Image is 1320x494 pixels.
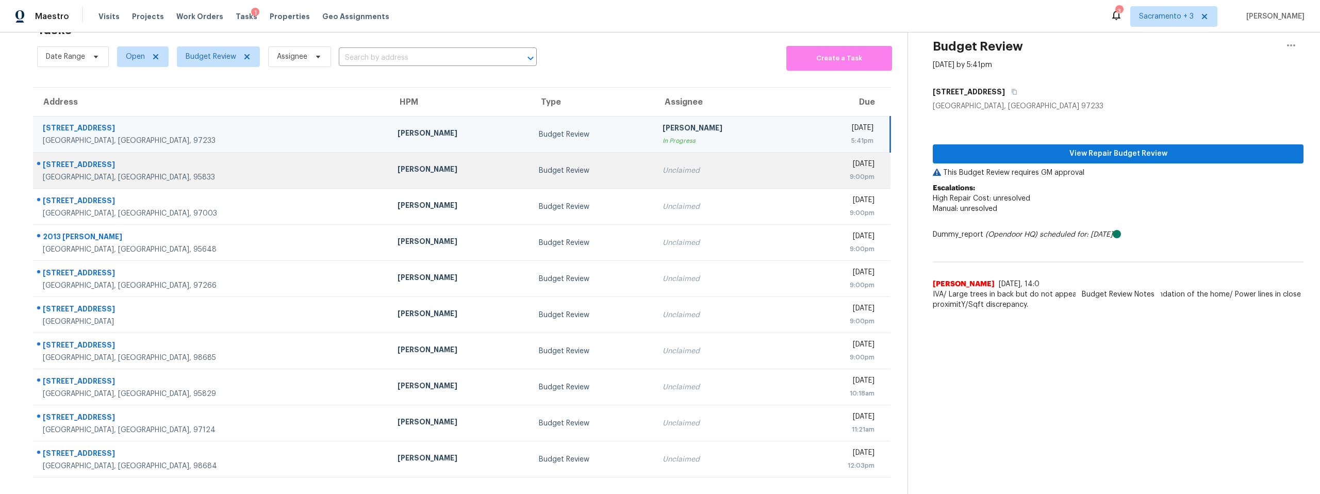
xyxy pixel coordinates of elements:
[663,166,787,176] div: Unclaimed
[531,88,655,117] th: Type
[804,411,874,424] div: [DATE]
[539,310,647,320] div: Budget Review
[398,381,522,393] div: [PERSON_NAME]
[663,454,787,465] div: Unclaimed
[43,268,381,281] div: [STREET_ADDRESS]
[43,136,381,146] div: [GEOGRAPHIC_DATA], [GEOGRAPHIC_DATA], 97233
[46,52,85,62] span: Date Range
[804,352,874,363] div: 9:00pm
[43,281,381,291] div: [GEOGRAPHIC_DATA], [GEOGRAPHIC_DATA], 97266
[804,280,874,290] div: 9:00pm
[43,389,381,399] div: [GEOGRAPHIC_DATA], [GEOGRAPHIC_DATA], 95829
[933,229,1303,240] div: Dummy_report
[1115,6,1123,17] div: 3
[251,8,259,18] div: 1
[933,205,997,212] span: Manual: unresolved
[398,272,522,285] div: [PERSON_NAME]
[791,53,887,64] span: Create a Task
[804,123,873,136] div: [DATE]
[933,279,995,289] span: [PERSON_NAME]
[941,147,1295,160] span: View Repair Budget Review
[933,195,1030,202] span: High Repair Cost: unresolved
[43,244,381,255] div: [GEOGRAPHIC_DATA], [GEOGRAPHIC_DATA], 95648
[663,238,787,248] div: Unclaimed
[933,168,1303,178] p: This Budget Review requires GM approval
[43,232,381,244] div: 2013 [PERSON_NAME]
[539,454,647,465] div: Budget Review
[804,424,874,435] div: 11:21am
[539,238,647,248] div: Budget Review
[804,244,874,254] div: 9:00pm
[804,339,874,352] div: [DATE]
[663,310,787,320] div: Unclaimed
[43,172,381,183] div: [GEOGRAPHIC_DATA], [GEOGRAPHIC_DATA], 95833
[132,11,164,22] span: Projects
[663,136,787,146] div: In Progress
[804,159,874,172] div: [DATE]
[43,461,381,471] div: [GEOGRAPHIC_DATA], [GEOGRAPHIC_DATA], 98684
[33,88,389,117] th: Address
[804,267,874,280] div: [DATE]
[804,388,874,399] div: 10:18am
[398,128,522,141] div: [PERSON_NAME]
[43,317,381,327] div: [GEOGRAPHIC_DATA]
[35,11,69,22] span: Maestro
[43,412,381,425] div: [STREET_ADDRESS]
[43,195,381,208] div: [STREET_ADDRESS]
[933,144,1303,163] button: View Repair Budget Review
[398,308,522,321] div: [PERSON_NAME]
[43,425,381,435] div: [GEOGRAPHIC_DATA], [GEOGRAPHIC_DATA], 97124
[804,316,874,326] div: 9:00pm
[804,172,874,182] div: 9:00pm
[43,353,381,363] div: [GEOGRAPHIC_DATA], [GEOGRAPHIC_DATA], 98685
[1242,11,1305,22] span: [PERSON_NAME]
[37,25,72,35] h2: Tasks
[43,123,381,136] div: [STREET_ADDRESS]
[43,208,381,219] div: [GEOGRAPHIC_DATA], [GEOGRAPHIC_DATA], 97003
[186,52,236,62] span: Budget Review
[539,418,647,429] div: Budget Review
[398,344,522,357] div: [PERSON_NAME]
[804,208,874,218] div: 9:00pm
[663,382,787,392] div: Unclaimed
[322,11,389,22] span: Geo Assignments
[539,382,647,392] div: Budget Review
[539,274,647,284] div: Budget Review
[663,274,787,284] div: Unclaimed
[176,11,223,22] span: Work Orders
[398,200,522,213] div: [PERSON_NAME]
[663,202,787,212] div: Unclaimed
[933,289,1303,310] span: IVA/ Large trees in back but do not appear to be affected the foundation of the home/ Power lines...
[43,376,381,389] div: [STREET_ADDRESS]
[236,13,257,20] span: Tasks
[43,304,381,317] div: [STREET_ADDRESS]
[43,448,381,461] div: [STREET_ADDRESS]
[999,281,1039,288] span: [DATE], 14:0
[663,418,787,429] div: Unclaimed
[654,88,796,117] th: Assignee
[270,11,310,22] span: Properties
[43,159,381,172] div: [STREET_ADDRESS]
[539,129,647,140] div: Budget Review
[398,164,522,177] div: [PERSON_NAME]
[786,46,892,71] button: Create a Task
[389,88,531,117] th: HPM
[43,340,381,353] div: [STREET_ADDRESS]
[1076,289,1161,300] span: Budget Review Notes
[933,41,1023,52] h2: Budget Review
[933,87,1005,97] h5: [STREET_ADDRESS]
[398,417,522,430] div: [PERSON_NAME]
[933,101,1303,111] div: [GEOGRAPHIC_DATA], [GEOGRAPHIC_DATA] 97233
[804,195,874,208] div: [DATE]
[398,453,522,466] div: [PERSON_NAME]
[804,136,873,146] div: 5:41pm
[804,231,874,244] div: [DATE]
[539,166,647,176] div: Budget Review
[398,236,522,249] div: [PERSON_NAME]
[539,346,647,356] div: Budget Review
[663,123,787,136] div: [PERSON_NAME]
[1005,83,1019,101] button: Copy Address
[663,346,787,356] div: Unclaimed
[804,303,874,316] div: [DATE]
[796,88,890,117] th: Due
